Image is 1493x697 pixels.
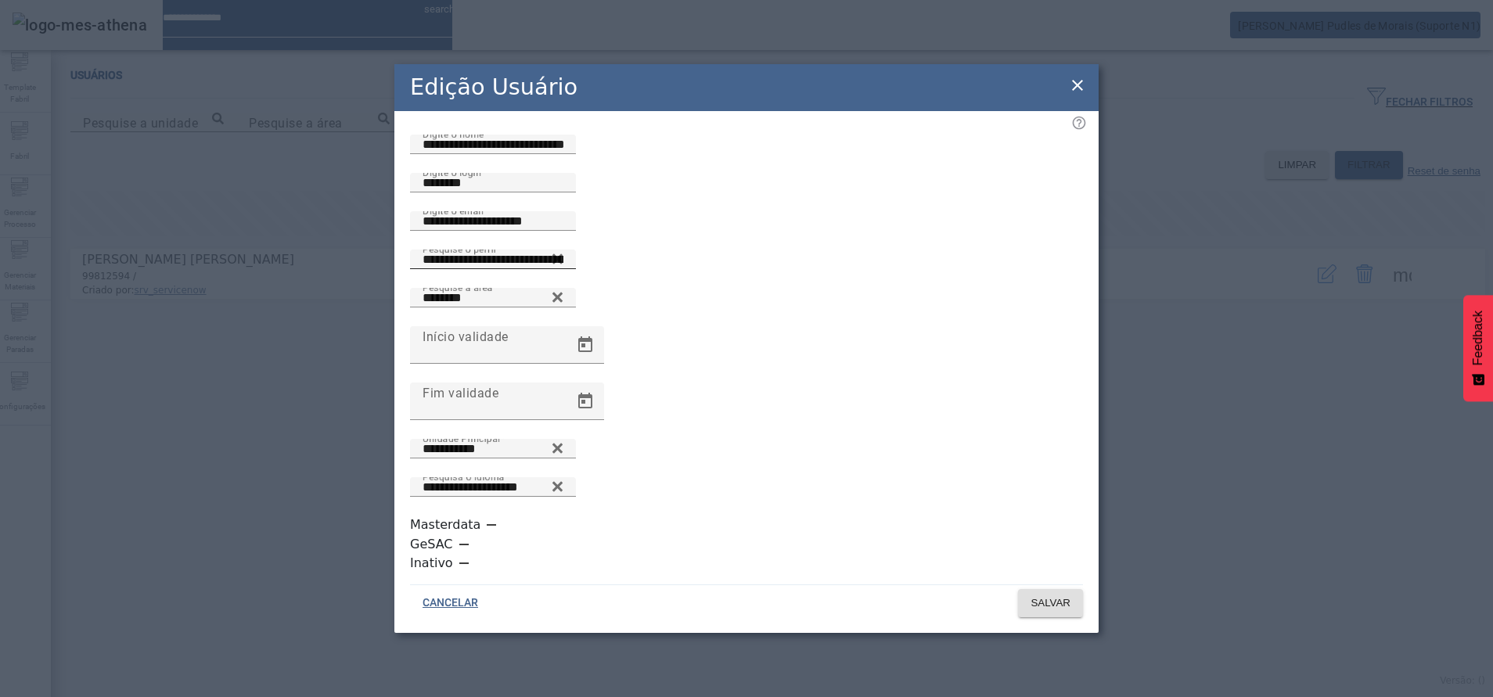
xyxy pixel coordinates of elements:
[1463,295,1493,401] button: Feedback - Mostrar pesquisa
[423,595,478,611] span: CANCELAR
[410,554,456,573] label: Inativo
[423,243,496,254] mat-label: Pesquise o perfil
[423,282,493,293] mat-label: Pesquise a área
[423,205,484,216] mat-label: Digite o email
[1031,595,1070,611] span: SALVAR
[410,70,577,104] h2: Edição Usuário
[410,516,484,534] label: Masterdata
[423,385,498,400] mat-label: Fim validade
[423,440,563,458] input: Number
[423,329,509,343] mat-label: Início validade
[423,478,563,497] input: Number
[423,167,481,178] mat-label: Digite o login
[423,128,484,139] mat-label: Digite o nome
[423,433,500,444] mat-label: Unidade Principal
[410,589,491,617] button: CANCELAR
[423,250,563,269] input: Number
[423,471,505,482] mat-label: Pesquisa o idioma
[410,535,456,554] label: GeSAC
[1471,311,1485,365] span: Feedback
[567,383,604,420] button: Open calendar
[423,289,563,307] input: Number
[567,326,604,364] button: Open calendar
[1018,589,1083,617] button: SALVAR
